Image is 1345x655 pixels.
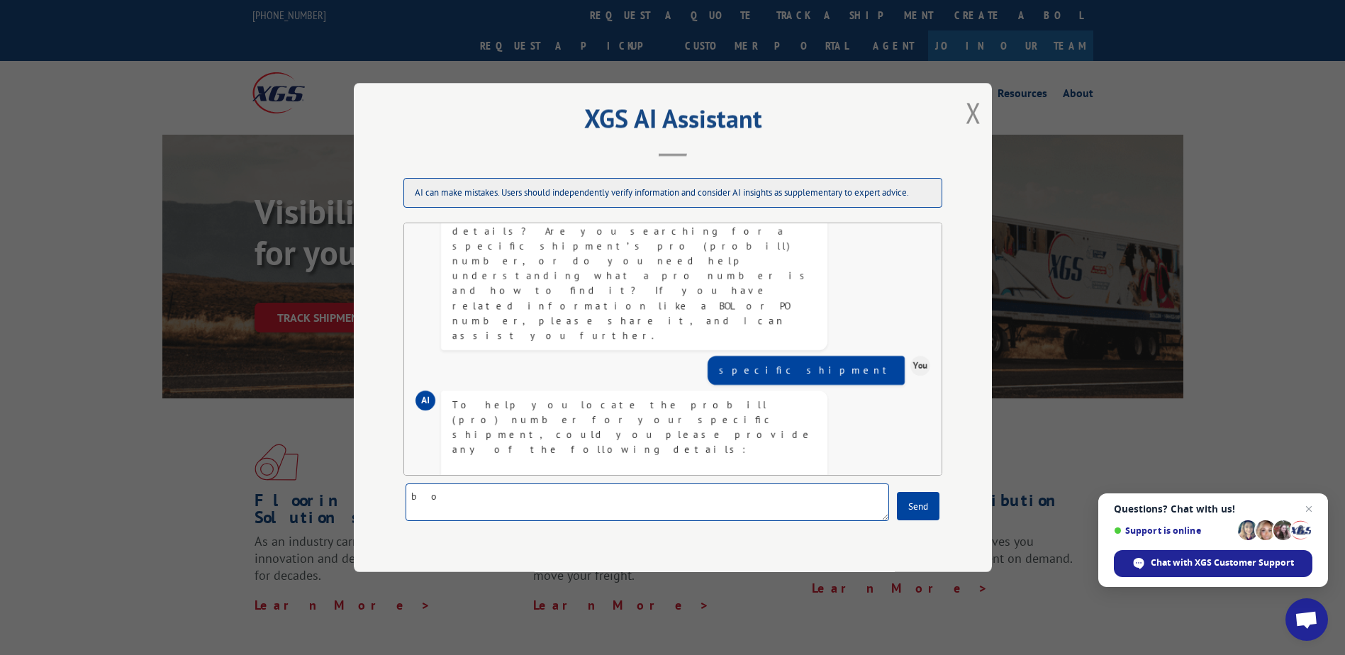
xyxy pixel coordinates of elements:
span: Support is online [1114,525,1233,536]
div: Chat with XGS Customer Support [1114,550,1312,577]
div: specific shipment [719,363,893,378]
div: You [910,356,930,376]
span: Close chat [1300,500,1317,517]
button: Send [897,492,939,520]
div: Open chat [1285,598,1328,641]
button: Close modal [966,94,981,131]
div: To help you locate the probill (pro) number for your specific shipment, could you please provide ... [452,398,816,621]
div: AI can make mistakes. Users should independently verify information and consider AI insights as s... [403,178,942,208]
h2: XGS AI Assistant [389,108,956,135]
textarea: bo [406,483,889,521]
span: Chat with XGS Customer Support [1151,556,1294,569]
span: Questions? Chat with us! [1114,503,1312,515]
div: AI [415,391,435,410]
div: Could you please provide more details? Are you searching for a specific shipment’s pro (probill) ... [452,209,816,343]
